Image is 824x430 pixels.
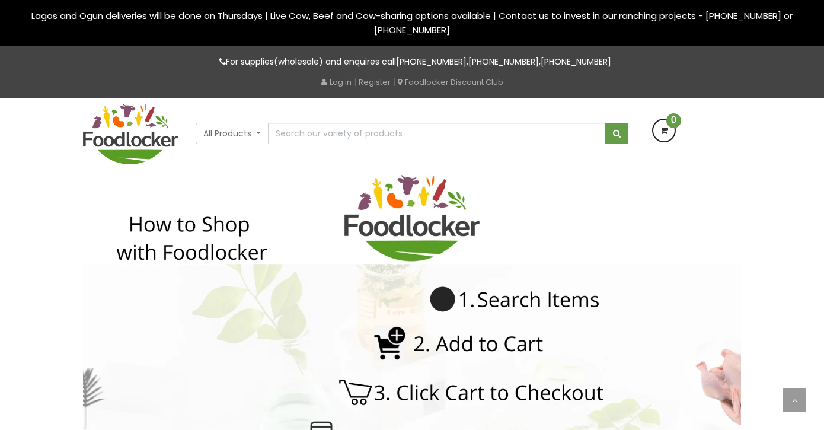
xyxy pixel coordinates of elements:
a: [PHONE_NUMBER] [541,56,611,68]
a: Log in [321,77,352,88]
a: [PHONE_NUMBER] [396,56,467,68]
input: Search our variety of products [268,123,606,144]
img: FoodLocker [83,104,178,164]
span: | [393,76,395,88]
button: All Products [196,123,269,144]
span: Lagos and Ogun deliveries will be done on Thursdays | Live Cow, Beef and Cow-sharing options avai... [31,9,793,36]
span: 0 [666,113,681,128]
a: Foodlocker Discount Club [398,77,503,88]
p: For supplies(wholesale) and enquires call , , [83,55,741,69]
span: | [354,76,356,88]
a: Register [359,77,391,88]
a: [PHONE_NUMBER] [468,56,539,68]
